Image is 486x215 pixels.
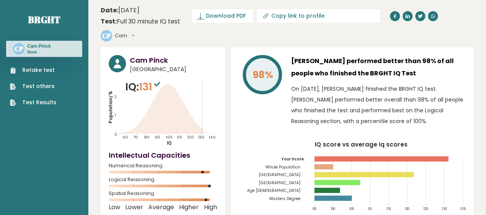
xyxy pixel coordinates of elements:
[198,135,204,140] tspan: 130
[109,150,217,160] h4: Intellectual Capacities
[101,17,180,26] div: Full 30 minute IQ test
[115,32,134,40] button: Cam
[15,44,23,53] text: CP
[315,140,408,148] tspan: IQ score vs average Iq scores
[114,94,117,99] tspan: 2
[27,43,51,49] h3: Cam Pinck
[177,135,182,140] tspan: 110
[259,180,300,186] tspan: [GEOGRAPHIC_DATA]
[179,206,199,209] span: Higher
[115,113,116,118] tspan: 1
[101,17,117,26] b: Test:
[209,135,215,140] tspan: 140
[109,206,120,209] span: Low
[155,135,160,140] tspan: 90
[10,82,56,90] a: Test others
[130,65,217,73] span: [GEOGRAPHIC_DATA]
[130,55,217,65] h3: Cam Pinck
[109,164,217,167] span: Numerical Reasoning
[166,135,172,140] tspan: 100
[123,135,128,140] tspan: 60
[109,178,217,181] span: Logical Reasoning
[187,135,194,140] tspan: 120
[368,207,372,211] tspan: 110
[405,207,409,211] tspan: 120
[247,188,300,193] tspan: Age [DEMOGRAPHIC_DATA]
[442,207,447,211] tspan: 130
[108,91,114,123] tspan: Population/%
[101,6,118,15] b: Date:
[167,140,172,146] tspan: IQ
[27,50,51,55] p: None
[102,31,111,40] text: CP
[331,207,335,211] tspan: 100
[291,55,466,80] h3: [PERSON_NAME] performed better than 98% of all people who finished the BRGHT IQ Test
[349,207,354,211] tspan: 105
[133,135,138,140] tspan: 70
[206,12,246,20] span: Download PDF
[312,207,316,211] tspan: 95
[114,132,117,137] tspan: 0
[109,192,217,195] span: Spatial Reasoning
[10,98,56,107] a: Test Results
[423,207,428,211] tspan: 125
[144,135,149,140] tspan: 80
[192,9,253,23] a: Download PDF
[101,6,139,15] time: [DATE]
[269,196,300,202] tspan: Masters Degree
[28,13,60,26] a: Brght
[461,207,466,211] tspan: 135
[253,68,273,82] tspan: 98%
[265,164,300,170] tspan: Whole Population
[139,80,162,94] span: 131
[204,206,217,209] span: High
[10,66,56,74] a: Retake test
[291,83,466,127] p: On [DATE], [PERSON_NAME] finished the BRGHT IQ test. [PERSON_NAME] performed better overall than ...
[386,207,391,211] tspan: 115
[281,157,304,162] tspan: Your Score
[125,79,162,95] p: IQ:
[259,172,300,178] tspan: [GEOGRAPHIC_DATA]
[125,206,143,209] span: Lower
[148,206,174,209] span: Average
